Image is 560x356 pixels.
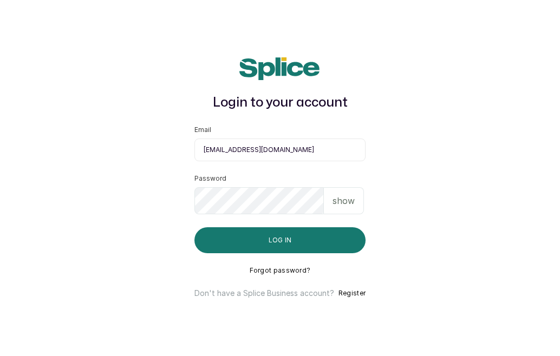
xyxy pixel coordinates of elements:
p: Don't have a Splice Business account? [194,288,334,299]
button: Forgot password? [250,266,311,275]
button: Register [338,288,366,299]
button: Log in [194,227,366,253]
h1: Login to your account [194,93,366,113]
input: email@acme.com [194,139,366,161]
label: Password [194,174,226,183]
label: Email [194,126,211,134]
p: show [333,194,355,207]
